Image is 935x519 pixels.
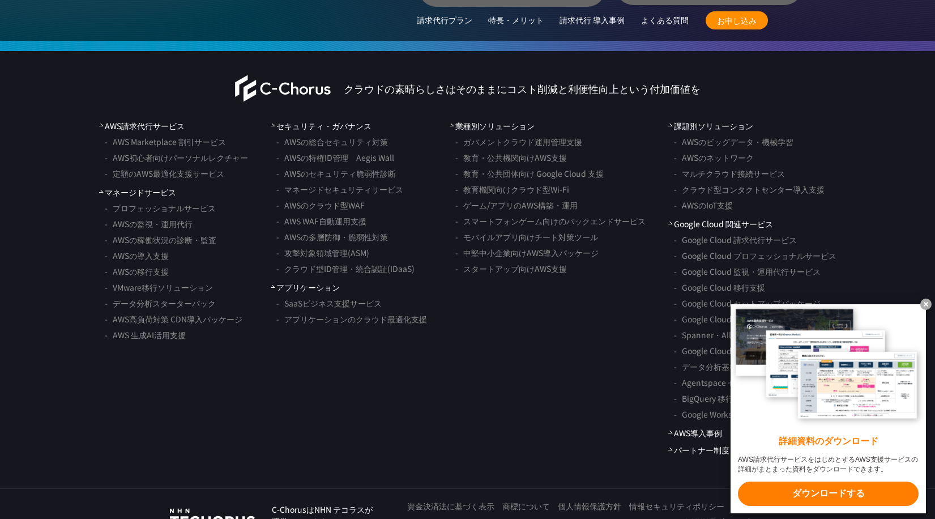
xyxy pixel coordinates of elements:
a: データ分析スターターパック [105,295,216,311]
a: 情報セキュリティポリシー [629,500,724,512]
a: AWSの特権ID管理 Aegis Wall [276,150,394,165]
a: マネージドサービス [99,186,176,198]
a: AWSの総合セキュリティ対策 [276,134,388,150]
a: AWSのIoT支援 [674,197,733,213]
a: AWS導入事例 [668,427,722,439]
span: お申し込み [706,15,768,27]
a: Google Cloud セキュリティ診断 [674,311,797,327]
a: AWS高負荷対策 CDN導入パッケージ [105,311,242,327]
a: クラウド型ID管理・統合認証(IDaaS) [276,261,415,276]
a: 請求代行プラン [417,15,472,27]
a: ゲーム/アプリのAWS構築・運用 [455,197,578,213]
a: Agentspace セキュア導入パッケージ [674,375,815,390]
a: 個人情報保護方針 [558,500,621,512]
a: Google Cloud セットアップパッケージ [674,295,821,311]
x-t: ダウンロードする [738,482,919,506]
span: 課題別ソリューション [668,120,753,132]
a: AWSのビッグデータ・機械学習 [674,134,793,150]
a: 教育・公共団体向け Google Cloud 支援 [455,165,604,181]
a: AWSのセキュリティ脆弱性診断 [276,165,396,181]
a: お申し込み [706,11,768,29]
x-t: AWS請求代行サービスをはじめとするAWS支援サービスの詳細がまとまった資料をダウンロードできます。 [738,455,919,474]
a: スタートアップ向けAWS支援 [455,261,567,276]
a: モバイルアプリ向けチート対策ツール [455,229,598,245]
a: セキュリティ・ガバナンス [271,120,372,132]
a: 教育・公共機関向けAWS支援 [455,150,567,165]
p: クラウドの素晴らしさはそのままにコスト削減と利便性向上という付加価値を [344,81,701,96]
a: Google Cloud 監視・運用代行サービス [674,263,821,279]
a: SaaSビジネス支援サービス [276,295,382,311]
a: AWS Marketplace 割引サービス [105,134,226,150]
a: AWSのクラウド型WAF [276,197,365,213]
a: Google Cloud プロフェッショナルサービス [674,248,836,263]
a: AWSの稼働状況の診断・監査 [105,232,216,248]
a: アプリケーションのクラウド最適化支援 [276,311,427,327]
a: 詳細資料のダウンロード AWS請求代行サービスをはじめとするAWS支援サービスの詳細がまとまった資料をダウンロードできます。 ダウンロードする [731,304,926,513]
a: 商標について [502,500,550,512]
a: 攻撃対象領域管理(ASM) [276,245,369,261]
a: Google Workspace 請求代行サービス [674,406,816,422]
span: 業種別ソリューション [450,120,535,132]
a: 中堅中小企業向けAWS導入パッケージ [455,245,599,261]
a: Google Cloud 生成AI活用支援 [674,343,788,359]
a: BigQuery 移行支援 [674,390,749,406]
a: 定額のAWS最適化支援サービス [105,165,224,181]
a: マルチクラウド接続サービス [674,165,785,181]
a: AWSの移行支援 [105,263,169,279]
a: AWS WAF自動運用支援 [276,213,366,229]
a: 請求代行 導入事例 [560,15,625,27]
a: AWS初心者向けパーソナルレクチャー [105,150,248,165]
a: Spanner・AlloyDB 移行・導入支援 [674,327,808,343]
a: AWSの導入支援 [105,248,169,263]
a: AWSの監視・運用代行 [105,216,193,232]
a: Google Cloud 移行支援 [674,279,765,295]
a: VMware移行ソリューション [105,279,213,295]
a: Google Cloud 請求代行サービス [674,232,797,248]
a: 資金決済法に基づく表示 [407,500,494,512]
a: よくある質問 [641,15,689,27]
a: プロフェッショナルサービス [105,200,216,216]
a: AWS 生成AI活用支援 [105,327,186,343]
a: クラウド型コンタクトセンター導入支援 [674,181,825,197]
a: 特長・メリット [488,15,544,27]
a: ガバメントクラウド運用管理支援 [455,134,582,150]
a: スマートフォンゲーム向けのバックエンドサービス [455,213,646,229]
a: AWS請求代行サービス [99,120,185,132]
span: アプリケーション [271,282,340,293]
a: パートナー制度 [668,444,729,456]
a: マネージドセキュリティサービス [276,181,403,197]
span: Google Cloud 関連サービス [668,218,773,230]
a: 教育機関向けクラウド型Wi-Fi [455,181,569,197]
a: AWSのネットワーク [674,150,754,165]
x-t: 詳細資料のダウンロード [738,435,919,448]
a: データ分析基盤構築パッケージ [674,359,793,375]
a: AWSの多層防御・脆弱性対策 [276,229,388,245]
